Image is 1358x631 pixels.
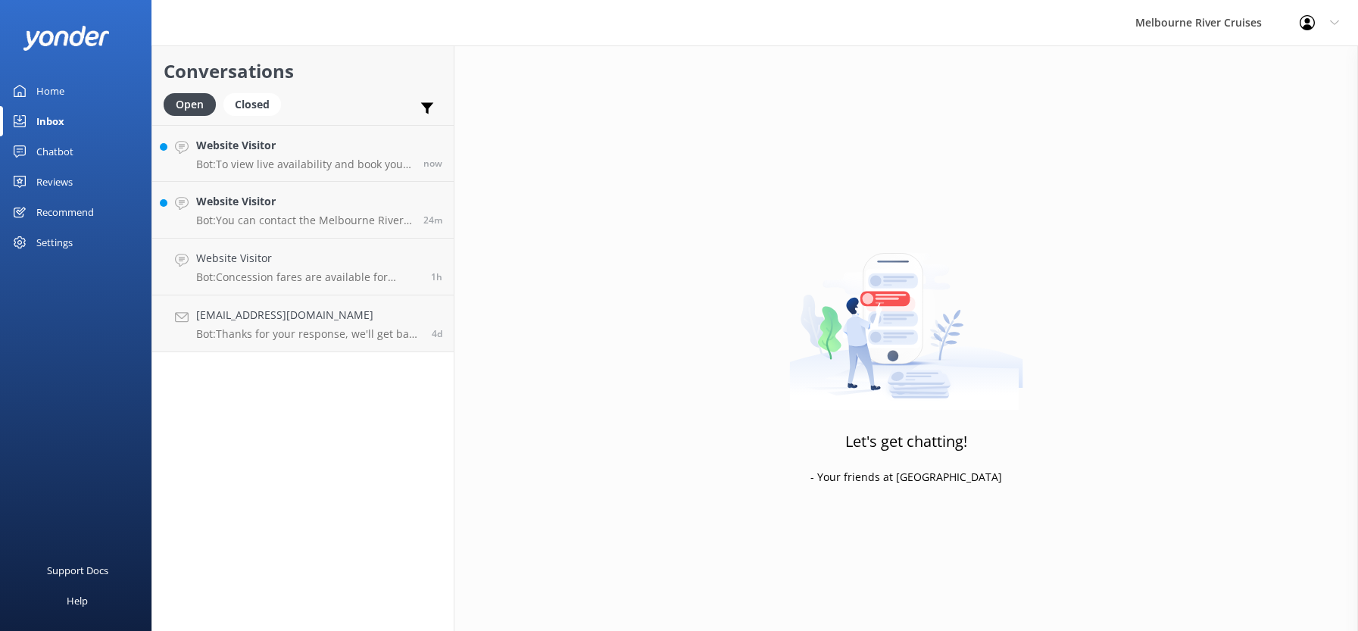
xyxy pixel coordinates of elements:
[164,95,223,112] a: Open
[431,270,442,283] span: Oct 07 2025 10:31am (UTC +11:00) Australia/Sydney
[423,157,442,170] span: Oct 07 2025 12:00pm (UTC +11:00) Australia/Sydney
[196,327,420,341] p: Bot: Thanks for your response, we'll get back to you as soon as we can during opening hours.
[196,250,420,267] h4: Website Visitor
[223,93,281,116] div: Closed
[152,295,454,352] a: [EMAIL_ADDRESS][DOMAIN_NAME]Bot:Thanks for your response, we'll get back to you as soon as we can...
[164,93,216,116] div: Open
[36,136,73,167] div: Chatbot
[36,106,64,136] div: Inbox
[67,586,88,616] div: Help
[196,214,412,227] p: Bot: You can contact the Melbourne River Cruises team by emailing [EMAIL_ADDRESS][DOMAIN_NAME]. V...
[152,239,454,295] a: Website VisitorBot:Concession fares are available for sightseeing cruises to holders of an [DEMOG...
[196,158,412,171] p: Bot: To view live availability and book your Melbourne River Cruise experience, please visit [URL...
[810,469,1002,486] p: - Your friends at [GEOGRAPHIC_DATA]
[196,193,412,210] h4: Website Visitor
[152,125,454,182] a: Website VisitorBot:To view live availability and book your Melbourne River Cruise experience, ple...
[152,182,454,239] a: Website VisitorBot:You can contact the Melbourne River Cruises team by emailing [EMAIL_ADDRESS][D...
[36,167,73,197] div: Reviews
[47,555,108,586] div: Support Docs
[223,95,289,112] a: Closed
[164,57,442,86] h2: Conversations
[196,270,420,284] p: Bot: Concession fares are available for sightseeing cruises to holders of an [DEMOGRAPHIC_DATA] s...
[36,76,64,106] div: Home
[423,214,442,226] span: Oct 07 2025 11:36am (UTC +11:00) Australia/Sydney
[196,307,420,323] h4: [EMAIL_ADDRESS][DOMAIN_NAME]
[36,197,94,227] div: Recommend
[23,26,110,51] img: yonder-white-logo.png
[432,327,442,340] span: Oct 02 2025 05:12pm (UTC +11:00) Australia/Sydney
[845,430,967,454] h3: Let's get chatting!
[196,137,412,154] h4: Website Visitor
[36,227,73,258] div: Settings
[789,221,1023,411] img: artwork of a man stealing a conversation from at giant smartphone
